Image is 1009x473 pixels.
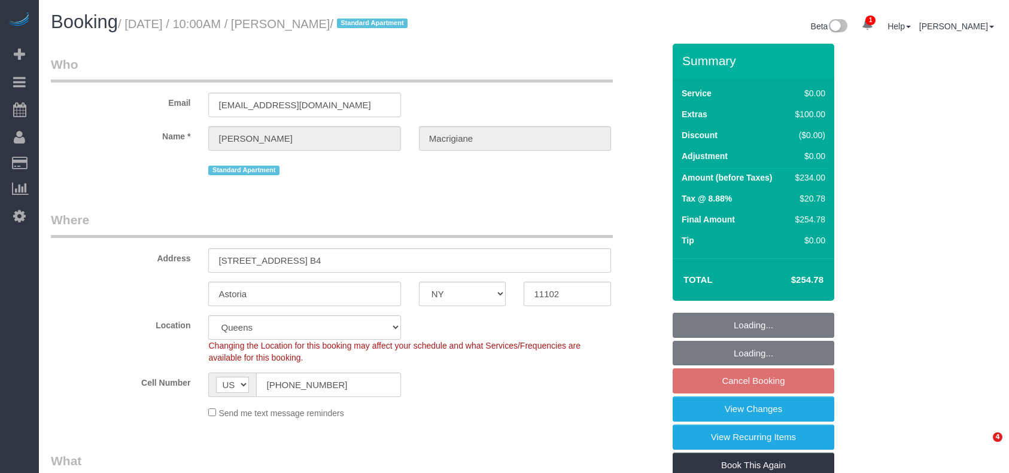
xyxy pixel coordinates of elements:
[42,248,199,264] label: Address
[791,213,825,225] div: $254.78
[337,19,408,28] span: Standard Apartment
[865,16,876,25] span: 1
[118,17,411,30] small: / [DATE] / 10:00AM / [PERSON_NAME]
[682,213,735,225] label: Final Amount
[673,396,834,422] a: View Changes
[791,87,825,99] div: $0.00
[791,172,825,184] div: $234.00
[755,275,823,285] h4: $254.78
[419,126,611,151] input: Last Name
[42,315,199,331] label: Location
[42,126,199,142] label: Name *
[682,108,707,120] label: Extras
[856,12,879,38] a: 1
[968,432,997,461] iframe: Intercom live chat
[791,193,825,205] div: $20.78
[218,408,344,418] span: Send me text message reminders
[673,425,834,450] a: View Recurring Items
[682,129,718,141] label: Discount
[256,373,400,397] input: Cell Number
[682,193,732,205] label: Tax @ 8.88%
[791,234,825,246] div: $0.00
[524,282,611,306] input: Zip Code
[42,93,199,109] label: Email
[888,22,911,31] a: Help
[682,54,828,68] h3: Summary
[919,22,994,31] a: [PERSON_NAME]
[682,87,712,99] label: Service
[208,341,581,362] span: Changing the Location for this booking may affect your schedule and what Services/Frequencies are...
[791,150,825,162] div: $0.00
[42,373,199,389] label: Cell Number
[791,129,825,141] div: ($0.00)
[828,19,847,35] img: New interface
[683,274,713,285] strong: Total
[993,432,1002,442] span: 4
[208,166,279,175] span: Standard Apartment
[811,22,848,31] a: Beta
[51,11,118,32] span: Booking
[7,12,31,29] img: Automaid Logo
[682,150,728,162] label: Adjustment
[330,17,411,30] span: /
[208,93,400,117] input: Email
[208,126,400,151] input: First Name
[208,282,400,306] input: City
[791,108,825,120] div: $100.00
[682,234,694,246] label: Tip
[51,56,613,83] legend: Who
[51,211,613,238] legend: Where
[682,172,772,184] label: Amount (before Taxes)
